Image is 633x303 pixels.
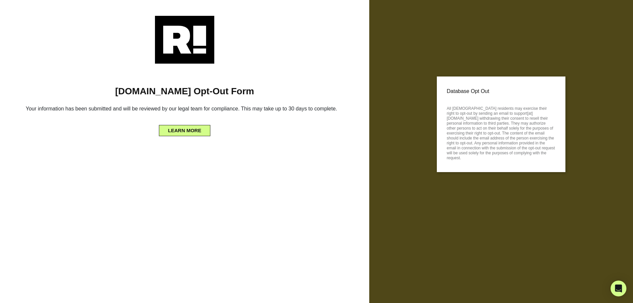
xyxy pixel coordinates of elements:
[447,104,556,161] p: All [DEMOGRAPHIC_DATA] residents may exercise their right to opt-out by sending an email to suppo...
[159,125,211,136] button: LEARN MORE
[155,16,214,64] img: Retention.com
[447,86,556,96] p: Database Opt Out
[611,281,626,296] div: Open Intercom Messenger
[10,103,359,117] h6: Your information has been submitted and will be reviewed by our legal team for compliance. This m...
[159,126,211,132] a: LEARN MORE
[10,86,359,97] h1: [DOMAIN_NAME] Opt-Out Form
